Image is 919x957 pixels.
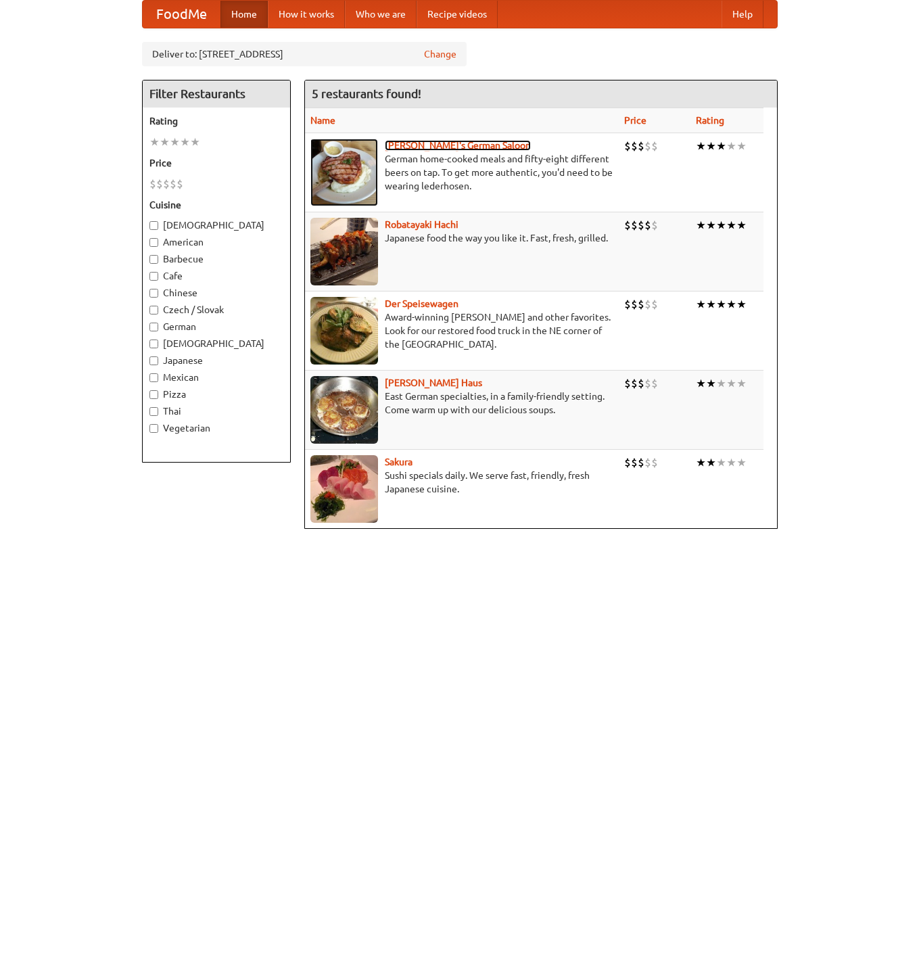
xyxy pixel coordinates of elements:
[696,297,706,312] li: ★
[149,371,283,384] label: Mexican
[149,373,158,382] input: Mexican
[706,139,716,154] li: ★
[736,455,747,470] li: ★
[310,152,613,193] p: German home-cooked meals and fifty-eight different beers on tap. To get more authentic, you'd nee...
[706,376,716,391] li: ★
[716,455,726,470] li: ★
[651,218,658,233] li: $
[385,377,482,388] a: [PERSON_NAME] Haus
[736,376,747,391] li: ★
[149,238,158,247] input: American
[143,1,220,28] a: FoodMe
[624,455,631,470] li: $
[149,114,283,128] h5: Rating
[726,297,736,312] li: ★
[385,140,531,151] a: [PERSON_NAME]'s German Saloon
[631,139,638,154] li: $
[722,1,763,28] a: Help
[631,455,638,470] li: $
[149,235,283,249] label: American
[631,376,638,391] li: $
[149,320,283,333] label: German
[310,297,378,365] img: speisewagen.jpg
[716,297,726,312] li: ★
[170,135,180,149] li: ★
[149,303,283,317] label: Czech / Slovak
[726,455,736,470] li: ★
[696,218,706,233] li: ★
[424,47,456,61] a: Change
[149,269,283,283] label: Cafe
[149,390,158,399] input: Pizza
[651,455,658,470] li: $
[638,455,644,470] li: $
[644,455,651,470] li: $
[149,354,283,367] label: Japanese
[385,457,413,467] a: Sakura
[736,139,747,154] li: ★
[638,376,644,391] li: $
[726,218,736,233] li: ★
[310,139,378,206] img: esthers.jpg
[310,469,613,496] p: Sushi specials daily. We serve fast, friendly, fresh Japanese cuisine.
[170,177,176,191] li: $
[644,297,651,312] li: $
[160,135,170,149] li: ★
[651,376,658,391] li: $
[149,221,158,230] input: [DEMOGRAPHIC_DATA]
[142,42,467,66] div: Deliver to: [STREET_ADDRESS]
[149,135,160,149] li: ★
[149,306,158,314] input: Czech / Slovak
[706,455,716,470] li: ★
[149,337,283,350] label: [DEMOGRAPHIC_DATA]
[163,177,170,191] li: $
[696,455,706,470] li: ★
[149,404,283,418] label: Thai
[644,218,651,233] li: $
[310,218,378,285] img: robatayaki.jpg
[644,139,651,154] li: $
[149,255,158,264] input: Barbecue
[149,198,283,212] h5: Cuisine
[624,376,631,391] li: $
[149,323,158,331] input: German
[696,376,706,391] li: ★
[736,297,747,312] li: ★
[149,421,283,435] label: Vegetarian
[716,139,726,154] li: ★
[696,139,706,154] li: ★
[156,177,163,191] li: $
[310,310,613,351] p: Award-winning [PERSON_NAME] and other favorites. Look for our restored food truck in the NE corne...
[726,139,736,154] li: ★
[651,139,658,154] li: $
[638,218,644,233] li: $
[149,407,158,416] input: Thai
[385,298,458,309] a: Der Speisewagen
[644,376,651,391] li: $
[631,218,638,233] li: $
[310,455,378,523] img: sakura.jpg
[310,390,613,417] p: East German specialties, in a family-friendly setting. Come warm up with our delicious soups.
[268,1,345,28] a: How it works
[310,376,378,444] img: kohlhaus.jpg
[176,177,183,191] li: $
[180,135,190,149] li: ★
[310,231,613,245] p: Japanese food the way you like it. Fast, fresh, grilled.
[638,297,644,312] li: $
[149,340,158,348] input: [DEMOGRAPHIC_DATA]
[385,219,458,230] a: Robatayaki Hachi
[651,297,658,312] li: $
[149,252,283,266] label: Barbecue
[149,424,158,433] input: Vegetarian
[149,286,283,300] label: Chinese
[624,218,631,233] li: $
[696,115,724,126] a: Rating
[190,135,200,149] li: ★
[716,376,726,391] li: ★
[312,87,421,100] ng-pluralize: 5 restaurants found!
